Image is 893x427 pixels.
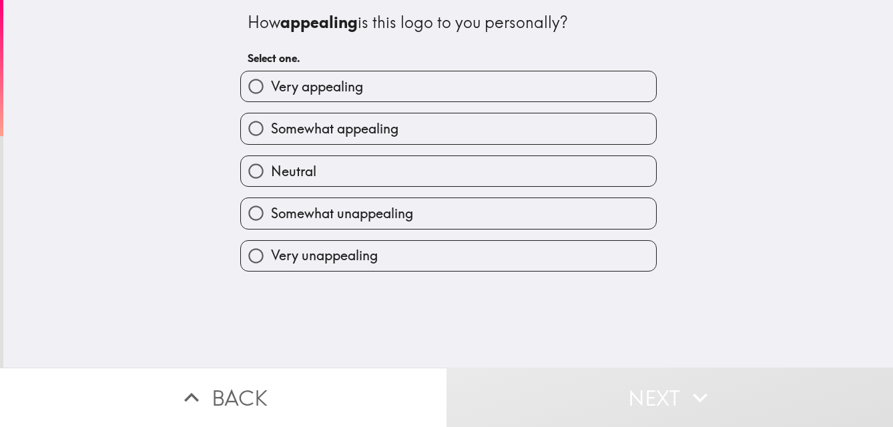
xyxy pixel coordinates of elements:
[241,198,656,228] button: Somewhat unappealing
[241,71,656,101] button: Very appealing
[271,204,413,223] span: Somewhat unappealing
[271,119,398,138] span: Somewhat appealing
[271,77,363,96] span: Very appealing
[241,113,656,143] button: Somewhat appealing
[241,156,656,186] button: Neutral
[241,241,656,271] button: Very unappealing
[248,51,649,65] h6: Select one.
[280,12,358,32] b: appealing
[271,246,378,265] span: Very unappealing
[271,162,316,181] span: Neutral
[446,368,893,427] button: Next
[248,11,649,34] div: How is this logo to you personally?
